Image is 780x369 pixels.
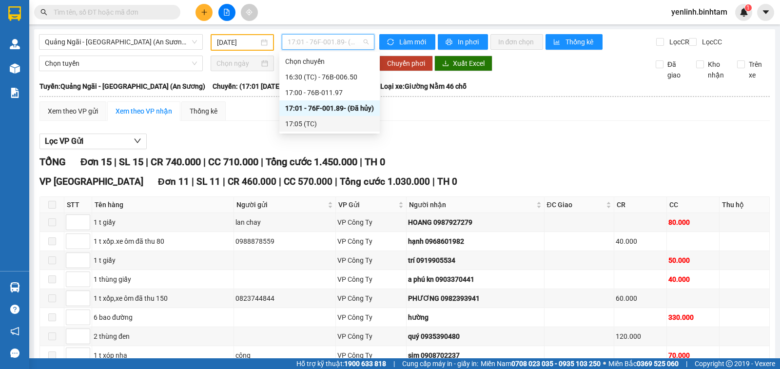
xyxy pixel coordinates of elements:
span: Decrease Value [79,355,90,363]
span: up [82,350,88,355]
span: TH 0 [437,176,457,187]
span: CR 740.000 [151,156,201,168]
span: Increase Value [79,348,90,355]
span: down [82,223,88,229]
td: VP Công Ty [336,213,407,232]
span: | [335,176,337,187]
span: Người gửi [236,199,326,210]
span: down [82,242,88,248]
span: Trên xe [745,59,770,80]
div: 2 thùng đen [94,331,232,342]
span: question-circle [10,305,19,314]
div: 17:01 - 76F-001.89 - (Đã hủy) [285,103,374,114]
span: 17:01 - 76F-001.89 - (Đã hủy) [288,35,368,49]
span: | [261,156,263,168]
span: sync [387,39,395,46]
div: VP Công Ty [337,350,405,361]
img: icon-new-feature [740,8,748,17]
span: Increase Value [79,234,90,241]
span: CC 710.000 [208,156,258,168]
div: công [235,350,334,361]
button: caret-down [757,4,774,21]
button: In đơn chọn [490,34,544,50]
img: warehouse-icon [10,39,20,49]
span: Đã giao [663,59,689,80]
div: Chọn chuyến [285,56,374,67]
span: CC 570.000 [284,176,332,187]
div: 1 t giấy [94,217,232,228]
span: Tổng cước 1.450.000 [266,156,357,168]
button: bar-chartThống kê [546,34,603,50]
span: ĐC Giao [547,199,604,210]
span: | [192,176,194,187]
span: printer [446,39,454,46]
span: notification [10,327,19,336]
td: VP Công Ty [336,232,407,251]
span: down [134,137,141,145]
span: TỔNG [39,156,66,168]
div: hạnh 0968601982 [408,236,542,247]
strong: 0708 023 035 - 0935 103 250 [511,360,601,368]
span: Miền Nam [481,358,601,369]
div: 17:00 - 76B-011.97 [285,87,374,98]
td: VP Công Ty [336,289,407,308]
span: Increase Value [79,253,90,260]
td: VP Công Ty [336,270,407,289]
span: down [82,356,88,362]
span: down [82,337,88,343]
div: sim 0908702237 [408,350,542,361]
div: 1 t xốp.xe ôm đã thu 80 [94,236,232,247]
span: CR 460.000 [228,176,276,187]
th: Thu hộ [720,197,770,213]
span: search [40,9,47,16]
input: Tìm tên, số ĐT hoặc mã đơn [54,7,169,18]
span: Decrease Value [79,298,90,306]
div: a phú kn 0903370441 [408,274,542,285]
div: HOANG 0987927279 [408,217,542,228]
th: CR [614,197,667,213]
div: VP Công Ty [337,331,405,342]
td: VP Công Ty [336,308,407,327]
span: Tổng cước 1.030.000 [340,176,430,187]
img: solution-icon [10,88,20,98]
img: warehouse-icon [10,63,20,74]
span: caret-down [761,8,770,17]
span: VP Gửi [338,199,396,210]
div: 120.000 [616,331,665,342]
span: message [10,349,19,358]
span: Lọc VP Gửi [45,135,83,147]
div: VP Công Ty [337,255,405,266]
span: up [82,311,88,317]
div: VP Công Ty [337,293,405,304]
span: up [82,235,88,241]
div: VP Công Ty [337,217,405,228]
span: Decrease Value [79,241,90,249]
span: Hỗ trợ kỹ thuật: [296,358,386,369]
span: Increase Value [79,272,90,279]
div: VP Công Ty [337,312,405,323]
span: Đơn 11 [158,176,189,187]
span: plus [201,9,208,16]
td: VP Công Ty [336,346,407,365]
span: Chọn tuyến [45,56,197,71]
span: Chuyến: (17:01 [DATE]) [213,81,284,92]
span: | [203,156,206,168]
td: VP Công Ty [336,327,407,346]
span: copyright [726,360,733,367]
div: 6 bao đường [94,312,232,323]
div: 1 t xốp,xe ôm đã thu 150 [94,293,232,304]
span: | [146,156,148,168]
button: Chuyển phơi [379,56,433,71]
span: Decrease Value [79,260,90,268]
span: 1 [746,4,750,11]
span: Người nhận [409,199,534,210]
div: 16:30 (TC) - 76B-006.50 [285,72,374,82]
span: up [82,330,88,336]
span: up [82,292,88,298]
td: VP Công Ty [336,251,407,270]
span: up [82,273,88,279]
div: Xem theo VP gửi [48,106,98,117]
th: CC [667,197,720,213]
span: | [114,156,117,168]
span: | [432,176,435,187]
